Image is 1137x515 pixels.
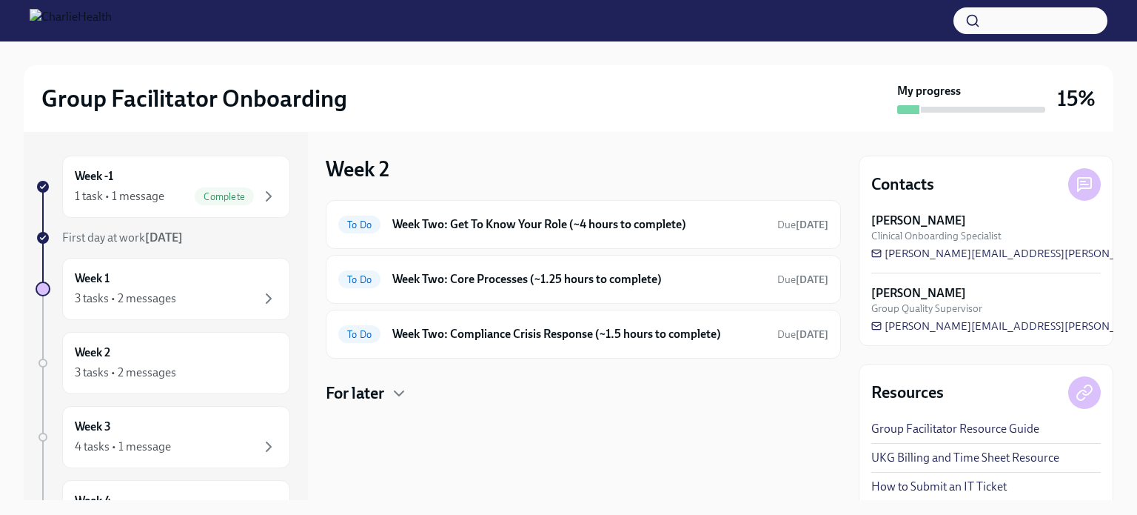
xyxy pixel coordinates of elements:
h6: Week Two: Core Processes (~1.25 hours to complete) [392,271,765,288]
span: To Do [338,219,380,230]
a: UKG Billing and Time Sheet Resource [871,450,1059,466]
a: First day at work[DATE] [36,230,290,246]
strong: [DATE] [796,273,828,286]
span: Due [777,328,828,341]
h3: 15% [1057,85,1096,112]
strong: [DATE] [796,219,828,231]
div: 4 tasks • 1 message [75,439,171,455]
strong: [PERSON_NAME] [871,285,966,302]
span: To Do [338,329,380,340]
span: Due [777,219,828,231]
a: To DoWeek Two: Get To Know Your Role (~4 hours to complete)Due[DATE] [338,213,828,236]
div: 3 tasks • 2 messages [75,290,176,307]
h4: Contacts [871,173,934,196]
h4: Resources [871,382,944,404]
img: CharlieHealth [30,9,112,33]
div: For later [326,382,841,405]
span: August 18th, 2025 10:00 [777,328,828,342]
span: To Do [338,274,380,285]
strong: [DATE] [145,230,183,245]
h2: Group Facilitator Onboarding [41,84,347,113]
a: To DoWeek Two: Core Processes (~1.25 hours to complete)Due[DATE] [338,268,828,291]
a: Week -11 task • 1 messageComplete [36,156,290,218]
h4: For later [326,382,384,405]
span: August 18th, 2025 10:00 [777,273,828,287]
span: Complete [195,191,254,202]
h3: Week 2 [326,156,389,182]
h6: Week 4 [75,493,111,509]
span: Group Quality Supervisor [871,302,982,316]
h6: Week 3 [75,419,111,435]
a: To DoWeek Two: Compliance Crisis Response (~1.5 hours to complete)Due[DATE] [338,322,828,346]
h6: Week 2 [75,345,110,361]
h6: Week Two: Get To Know Your Role (~4 hours to complete) [392,216,765,233]
h6: Week -1 [75,168,113,185]
strong: [DATE] [796,328,828,341]
strong: My progress [897,83,961,99]
a: Week 13 tasks • 2 messages [36,258,290,320]
span: Clinical Onboarding Specialist [871,229,1002,243]
h6: Week Two: Compliance Crisis Response (~1.5 hours to complete) [392,326,765,342]
div: 3 tasks • 2 messages [75,365,176,381]
a: Group Facilitator Resource Guide [871,421,1039,437]
a: Week 23 tasks • 2 messages [36,332,290,394]
a: How to Submit an IT Ticket [871,479,1007,495]
h6: Week 1 [75,270,110,287]
span: August 18th, 2025 10:00 [777,218,828,232]
strong: [PERSON_NAME] [871,213,966,229]
div: 1 task • 1 message [75,188,164,205]
span: Due [777,273,828,286]
span: First day at work [62,230,183,245]
a: Week 34 tasks • 1 message [36,406,290,468]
